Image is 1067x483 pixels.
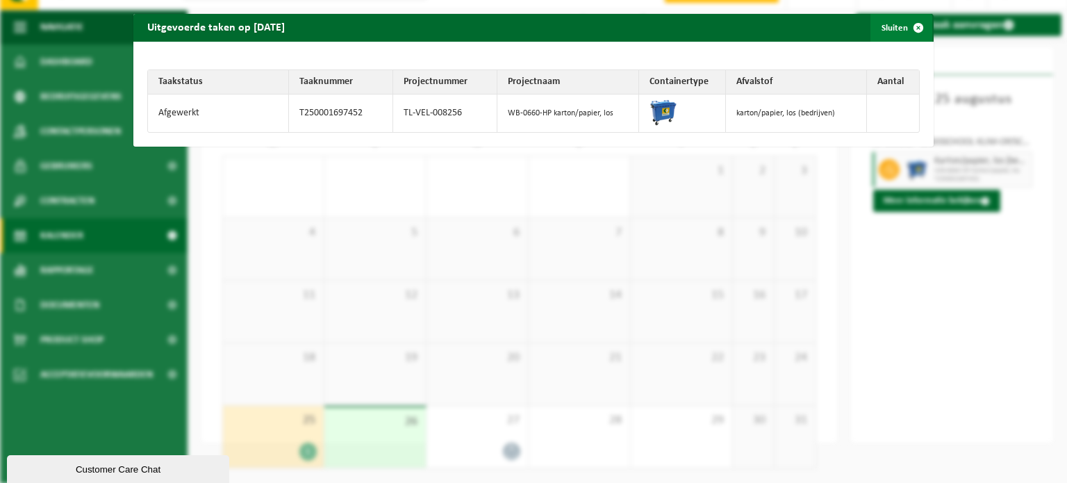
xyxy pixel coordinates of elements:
th: Projectnaam [497,70,638,95]
th: Taaknummer [289,70,393,95]
th: Projectnummer [393,70,497,95]
th: Aantal [867,70,919,95]
th: Afvalstof [726,70,867,95]
h2: Uitgevoerde taken op [DATE] [133,14,299,40]
th: Containertype [639,70,726,95]
td: T250001697452 [289,95,393,132]
th: Taakstatus [148,70,289,95]
td: karton/papier, los (bedrijven) [726,95,867,132]
button: Sluiten [870,14,932,42]
td: WB-0660-HP karton/papier, los [497,95,638,132]
img: WB-0660-HPE-BE-01 [650,98,677,126]
td: Afgewerkt [148,95,289,132]
iframe: chat widget [7,452,232,483]
td: TL-VEL-008256 [393,95,497,132]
